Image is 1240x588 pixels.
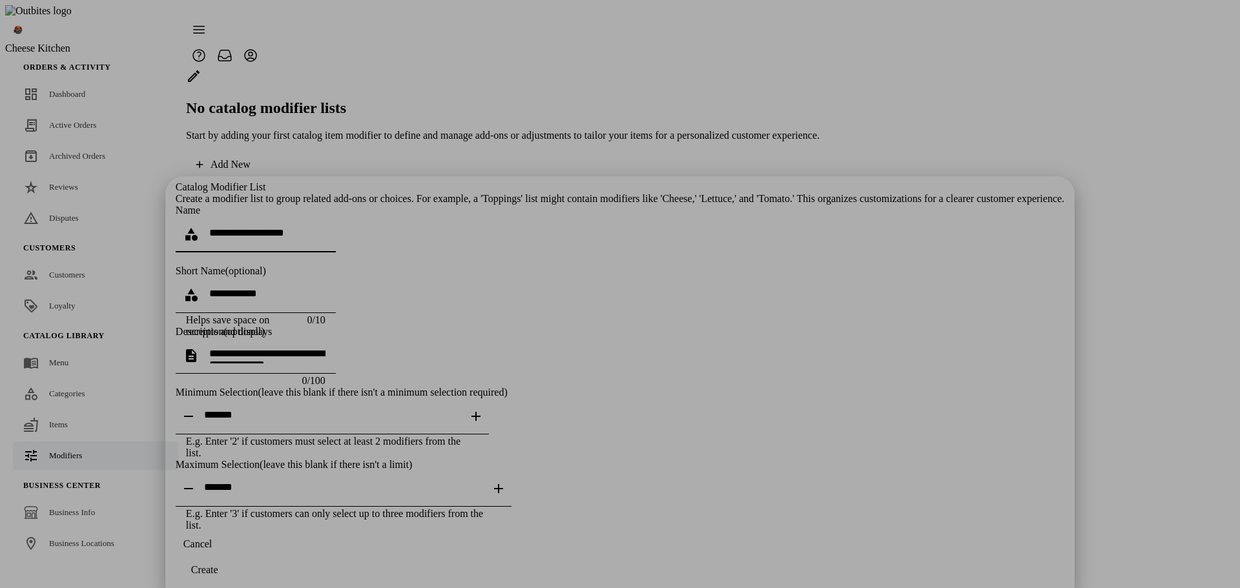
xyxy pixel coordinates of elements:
onboarding-title: Catalog Modifier List [176,181,1064,205]
div: Catalog Modifier List [176,181,1064,193]
mat-hint: 0/100 [302,374,325,387]
mat-hint: E.g. Enter '2' if customers must select at least 2 modifiers from the list. [186,434,468,459]
div: Description [176,326,1064,338]
div: Short Name [176,265,1064,277]
span: (optional) [225,265,266,276]
button: Cancel [176,531,220,557]
span: (leave this blank if there isn't a limit) [260,459,412,470]
span: (leave this blank if there isn't a minimum selection required) [258,387,507,398]
mat-hint: E.g. Enter '3' if customers can only select up to three modifiers from the list. [186,507,491,531]
mat-hint: Helps save space on receipts and displays [186,313,297,338]
mat-hint: 0/10 [307,313,325,338]
div: Maximum Selection [176,459,1064,471]
div: Minimum Selection [176,387,1064,398]
div: Create a modifier list to group related add-ons or choices. For example, a 'Toppings' list might ... [176,193,1064,205]
span: Cancel [183,538,212,550]
div: Name [176,205,1064,216]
